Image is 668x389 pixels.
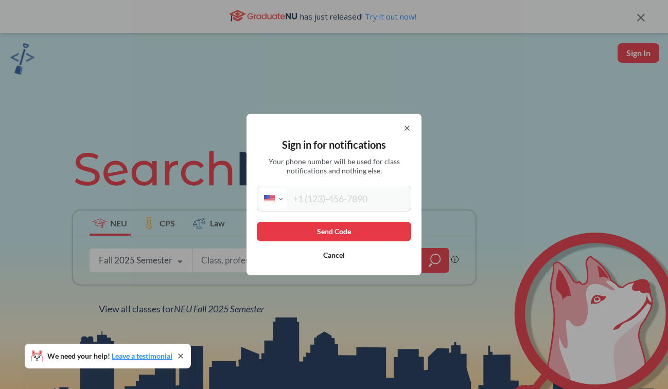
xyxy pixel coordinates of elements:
[282,138,386,151] span: Sign in for notifications
[10,43,34,75] img: sandbox logo
[257,222,411,241] button: Send Code
[10,43,34,78] a: sandbox logo
[261,157,408,175] span: Your phone number will be used for class notifications and nothing else.
[257,245,411,265] button: Cancel
[112,351,172,360] a: Leave a testimonial
[47,352,172,360] span: We need your help!
[287,188,409,209] input: +1 (123)-456-7890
